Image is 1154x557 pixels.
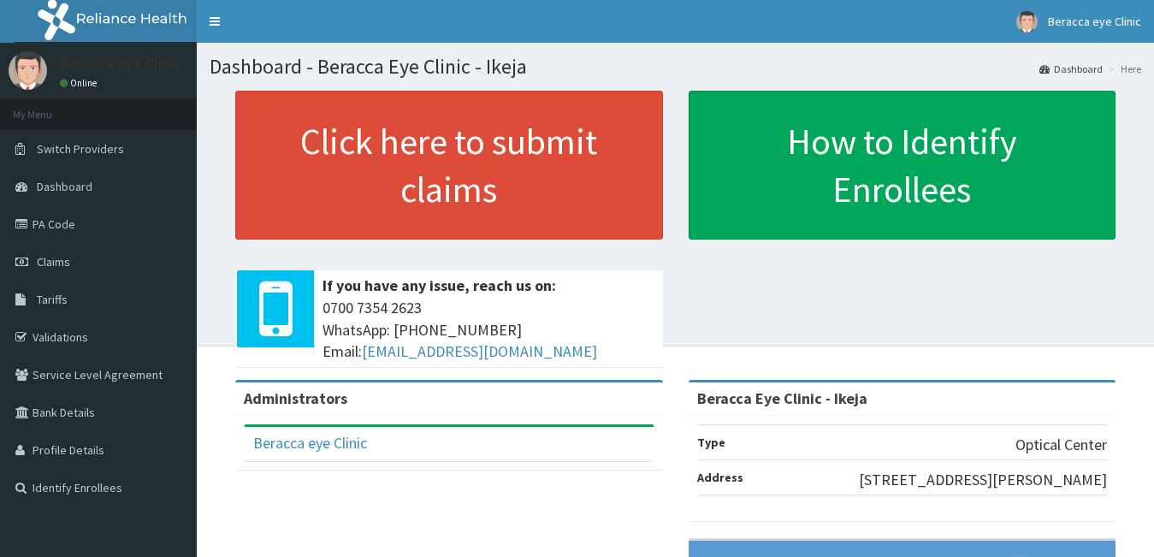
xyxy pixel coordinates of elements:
p: [STREET_ADDRESS][PERSON_NAME] [859,469,1107,491]
span: Dashboard [37,179,92,194]
img: User Image [9,51,47,90]
p: Optical Center [1015,434,1107,456]
a: Click here to submit claims [235,91,663,240]
span: 0700 7354 2623 WhatsApp: [PHONE_NUMBER] Email: [323,297,654,363]
b: Address [697,470,743,485]
span: Switch Providers [37,141,124,157]
a: [EMAIL_ADDRESS][DOMAIN_NAME] [362,341,597,361]
strong: Beracca Eye Clinic - Ikeja [697,388,867,408]
li: Here [1104,62,1141,76]
a: How to Identify Enrollees [689,91,1116,240]
a: Dashboard [1039,62,1103,76]
span: Claims [37,254,70,270]
span: Beracca eye Clinic [1048,14,1141,29]
a: Beracca eye Clinic [253,433,367,453]
a: Online [60,77,101,89]
b: If you have any issue, reach us on: [323,276,556,295]
img: User Image [1016,11,1038,33]
span: Tariffs [37,292,68,307]
h1: Dashboard - Beracca Eye Clinic - Ikeja [210,56,1141,78]
p: Beracca eye Clinic [60,56,181,71]
b: Type [697,435,725,450]
b: Administrators [244,388,347,408]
